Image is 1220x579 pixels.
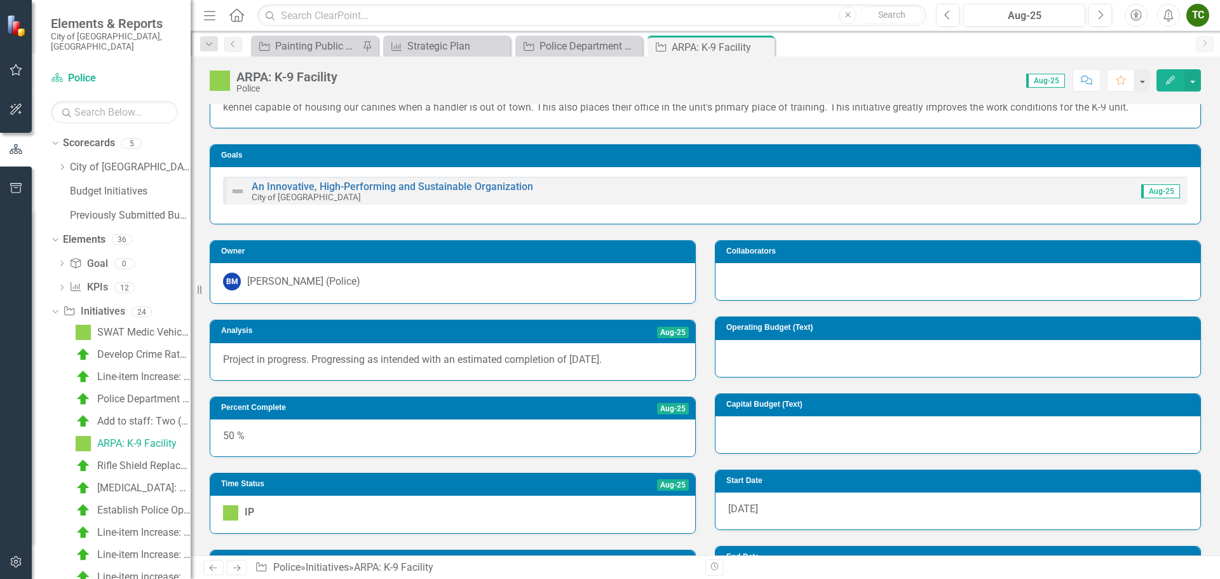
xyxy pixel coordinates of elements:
div: 12 [114,282,135,293]
a: Line-item Increase: Short and Long Term Auto Rental Leases [72,367,191,387]
div: ARPA: K-9 Facility [97,438,177,449]
div: Establish Police Operating Safety & Health Budget [97,505,191,516]
img: C [76,414,91,429]
div: Line-item Increase: Short and Long Term Auto Rental Leases [97,371,191,383]
a: Goal [69,257,107,271]
a: An Innovative, High-Performing and Sustainable Organization [252,181,533,193]
div: Line-item Increase: Communications Services [97,549,191,561]
input: Search Below... [51,101,178,123]
img: C [76,392,91,407]
small: City of [GEOGRAPHIC_DATA] [252,192,361,202]
h3: Time Status [221,480,491,488]
a: City of [GEOGRAPHIC_DATA] [70,160,191,175]
img: C [76,480,91,496]
img: C [76,547,91,562]
a: Police [273,561,301,573]
div: Police [236,84,337,93]
a: Police Department Recognition Events [518,38,639,54]
a: ARPA: K-9 Facility [72,433,177,454]
span: IP [245,506,254,518]
input: Search ClearPoint... [257,4,926,27]
div: Strategic Plan [407,38,507,54]
small: City of [GEOGRAPHIC_DATA], [GEOGRAPHIC_DATA] [51,31,178,52]
a: Police Department Recognition Events [72,389,191,409]
span: Aug-25 [657,479,689,491]
div: Police Department Recognition Events [97,393,191,405]
span: Elements & Reports [51,16,178,31]
img: IP [210,71,230,91]
a: Add to staff: Two (2) Law Enforcement Officers and Four (4) Traffic Accident Investigators [72,411,191,432]
button: Aug-25 [963,4,1085,27]
div: ARPA: K-9 Facility [672,39,771,55]
div: BM [223,273,241,290]
span: [DATE] [728,503,758,515]
span: Aug-25 [657,327,689,338]
span: Aug-25 [657,403,689,414]
div: Painting Public Safety and CSI Building [275,38,359,54]
a: Line-item Increase: Communications Services [72,545,191,565]
button: Search [860,6,923,24]
h3: Operating Budget (Text) [726,324,1194,332]
img: Not Defined [230,184,245,199]
div: » » [255,561,696,575]
a: KPIs [69,280,107,295]
p: Project in progress. Progressing as intended with an estimated completion of [DATE]. [223,353,682,367]
img: C [76,458,91,473]
div: Line-item Increase: Community Involvement [97,527,191,538]
img: IP [223,505,238,521]
a: [MEDICAL_DATA]: Body Worn Cameras/Tasers [72,478,191,498]
img: ClearPoint Strategy [6,14,29,36]
h3: Capital Budget (Text) [726,400,1194,409]
h3: Percent Complete [221,404,536,412]
a: Police [51,71,178,86]
h3: End Date [726,553,1194,561]
h3: Goals [221,151,1194,160]
a: Elements [63,233,105,247]
a: Scorecards [63,136,115,151]
img: IP [76,436,91,451]
img: C [76,503,91,518]
div: Add to staff: Two (2) Law Enforcement Officers and Four (4) Traffic Accident Investigators [97,416,191,427]
div: 36 [112,234,132,245]
img: C [76,525,91,540]
a: Initiatives [306,561,349,573]
div: 5 [121,138,142,149]
h3: Collaborators [726,247,1194,255]
div: 50 % [210,419,695,456]
a: SWAT Medic Vehicles (4) [72,322,191,343]
a: Previously Submitted Budget Initiatives [70,208,191,223]
a: Establish Police Operating Safety & Health Budget [72,500,191,521]
a: Initiatives [63,304,125,319]
a: Line-item Increase: Community Involvement [72,522,191,543]
img: IP [76,325,91,340]
span: Search [878,10,905,20]
div: [PERSON_NAME] (Police) [247,275,360,289]
div: Rifle Shield Replacements [97,460,191,472]
img: C [76,369,91,385]
h3: Owner [221,247,689,255]
span: Aug-25 [1141,184,1180,198]
img: C [76,347,91,362]
a: Budget Initiatives [70,184,191,199]
div: Aug-25 [968,8,1081,24]
a: Rifle Shield Replacements [72,456,191,476]
div: SWAT Medic Vehicles (4) [97,327,191,338]
div: ARPA: K-9 Facility [354,561,433,573]
div: Police Department Recognition Events [539,38,639,54]
div: 24 [132,306,152,317]
button: TC [1186,4,1209,27]
div: [MEDICAL_DATA]: Body Worn Cameras/Tasers [97,482,191,494]
div: 0 [114,258,135,269]
span: Aug-25 [1026,74,1065,88]
div: Develop Crime Rate Strategy [97,349,191,360]
div: ARPA: K-9 Facility [236,70,337,84]
a: Painting Public Safety and CSI Building [254,38,359,54]
a: Develop Crime Rate Strategy [72,344,191,365]
h3: Analysis [221,327,454,335]
h3: Start Date [726,477,1194,485]
a: Strategic Plan [386,38,507,54]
